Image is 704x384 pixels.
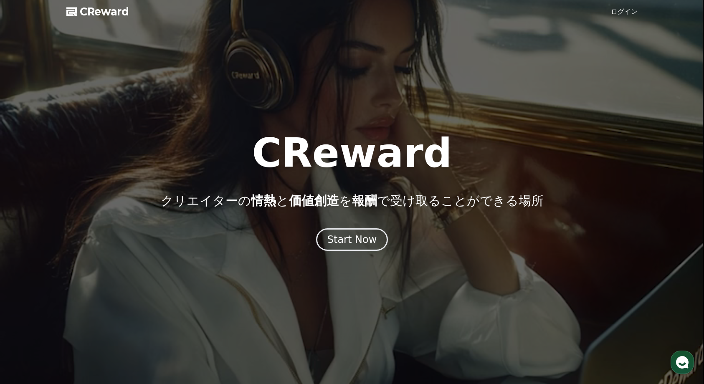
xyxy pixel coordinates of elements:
button: Start Now [316,228,388,251]
a: ログイン [611,7,638,17]
a: CReward [66,5,129,18]
p: クリエイターの と を で受け取ることができる場所 [161,193,544,208]
span: 情熱 [251,193,276,208]
div: Start Now [327,233,377,246]
span: CReward [80,5,129,18]
a: Start Now [316,237,388,245]
h1: CReward [252,133,452,173]
span: 価値創造 [289,193,339,208]
span: 報酬 [352,193,377,208]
